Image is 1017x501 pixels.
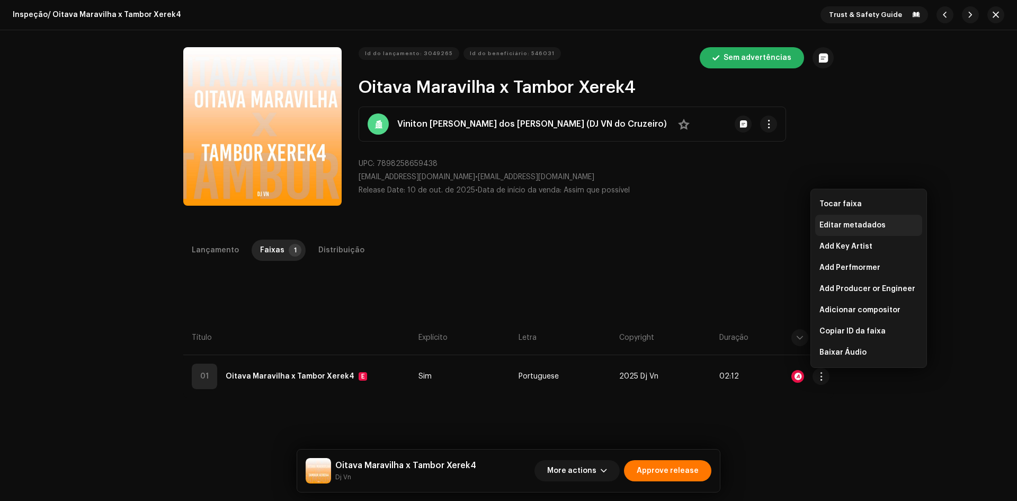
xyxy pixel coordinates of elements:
div: E [359,372,367,381]
h2: Oitava Maravilha x Tambor Xerek4 [359,77,834,98]
span: 10 de out. de 2025 [407,187,475,194]
span: Approve release [637,460,699,481]
span: Assim que possível [564,187,630,194]
button: Approve release [624,460,711,481]
span: Release Date: [359,187,405,194]
span: Sim [418,373,432,381]
span: Add Producer or Engineer [819,285,915,293]
span: Título [192,332,212,343]
p: • [359,172,834,183]
span: Tocar faixa [819,200,862,208]
span: Explícito [418,332,448,343]
h5: Oitava Maravilha x Tambor Xerek4 [335,459,476,472]
div: Distribuição [318,240,364,261]
span: Editar metadados [819,221,886,230]
span: UPC: [359,160,374,168]
span: 7898258659438 [377,160,438,168]
span: • [359,187,478,194]
span: Data de início da venda: [478,187,561,194]
span: Portuguese [519,373,559,381]
span: [EMAIL_ADDRESS][DOMAIN_NAME] [359,173,475,181]
button: More actions [534,460,620,481]
span: Duração [719,332,748,343]
span: Copyright [619,332,654,343]
span: 2025 Dj Vn [619,373,658,381]
span: Id do lançamento: 3049265 [365,43,453,64]
span: 02:12 [719,373,739,380]
span: Adicionar compositor [819,306,900,314]
span: Letra [519,332,537,343]
span: Baixar Áudio [819,348,867,357]
span: Add Key Artist [819,242,872,251]
span: More actions [547,460,596,481]
div: Faixas [260,240,284,261]
strong: Viniton [PERSON_NAME] dos [PERSON_NAME] (DJ VN do Cruzeiro) [397,118,667,130]
div: Lançamento [192,240,239,261]
div: 01 [192,364,217,389]
strong: Oitava Maravilha x Tambor Xerek4 [226,366,354,387]
img: 9211fbd7-8a73-4240-ac9d-4147da7fa0f1 [306,458,331,484]
span: Add Perfmormer [819,263,880,272]
small: Oitava Maravilha x Tambor Xerek4 [335,472,476,482]
span: Copiar ID da faixa [819,327,886,336]
span: Id do beneficiário: 546031 [470,43,555,64]
span: [EMAIL_ADDRESS][DOMAIN_NAME] [478,173,594,181]
p-badge: 1 [289,244,301,257]
button: Id do lançamento: 3049265 [359,47,459,60]
button: Id do beneficiário: 546031 [463,47,561,60]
